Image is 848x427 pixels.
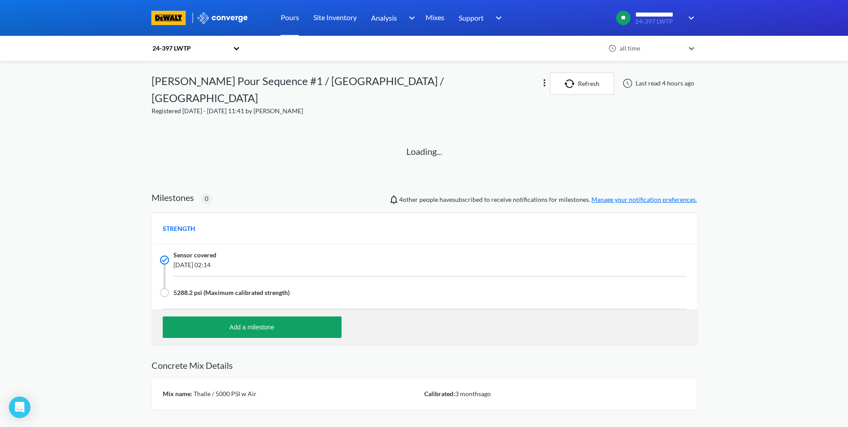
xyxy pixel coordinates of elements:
[173,250,216,260] span: Sensor covered
[371,12,397,23] span: Analysis
[388,194,399,205] img: notifications-icon.svg
[608,44,616,52] img: icon-clock.svg
[152,73,540,106] div: [PERSON_NAME] Pour Sequence #1 / [GEOGRAPHIC_DATA] / [GEOGRAPHIC_DATA]
[173,288,290,298] span: 5288.2 psi (Maximum calibrated strength)
[163,390,192,397] span: Mix name:
[173,260,578,270] span: [DATE] 02:14
[9,397,30,418] div: Open Intercom Messenger
[618,78,697,89] div: Last read 4 hours ago
[205,194,208,204] span: 0
[152,360,697,371] h2: Concrete Mix Details
[565,79,578,88] img: icon-refresh.svg
[459,12,484,23] span: Support
[550,73,614,95] button: Refresh
[163,316,342,338] button: Add a milestone
[406,145,442,158] p: Loading...
[635,18,683,25] span: 24-397 LWTP
[399,195,697,205] span: people have subscribed to receive notifications for milestones.
[399,196,418,203] span: Siobhan Sawyer, TJ Burnley, Jonathon Adams, Trey Triplet
[539,77,550,88] img: more.svg
[192,390,257,397] span: Thalle / 5000 PSI w Air
[490,13,504,23] img: downArrow.svg
[455,390,491,397] span: 3 months ago
[152,107,303,115] span: Registered [DATE] - [DATE] 11:41 by [PERSON_NAME]
[591,196,697,203] a: Manage your notification preferences.
[424,390,455,397] span: Calibrated:
[683,13,697,23] img: downArrow.svg
[152,11,186,25] img: branding logo
[152,192,194,203] h2: Milestones
[152,43,228,53] div: 24-397 LWTP
[403,13,418,23] img: downArrow.svg
[152,11,197,25] a: branding logo
[163,224,195,234] span: STRENGTH
[617,43,684,53] div: all time
[197,12,249,24] img: logo_ewhite.svg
